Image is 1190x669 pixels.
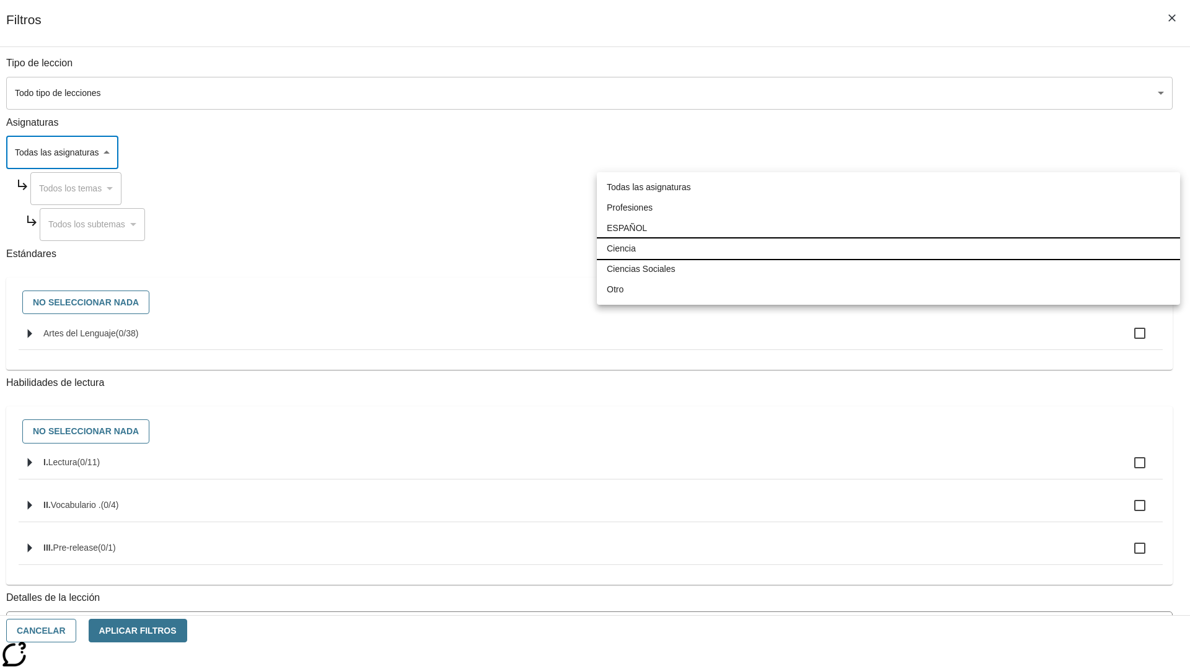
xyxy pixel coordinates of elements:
li: Ciencia [597,238,1180,259]
li: Profesiones [597,198,1180,218]
li: Todas las asignaturas [597,177,1180,198]
li: ESPAÑOL [597,218,1180,238]
ul: Seleccione una Asignatura [597,172,1180,305]
li: Ciencias Sociales [597,259,1180,279]
li: Otro [597,279,1180,300]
